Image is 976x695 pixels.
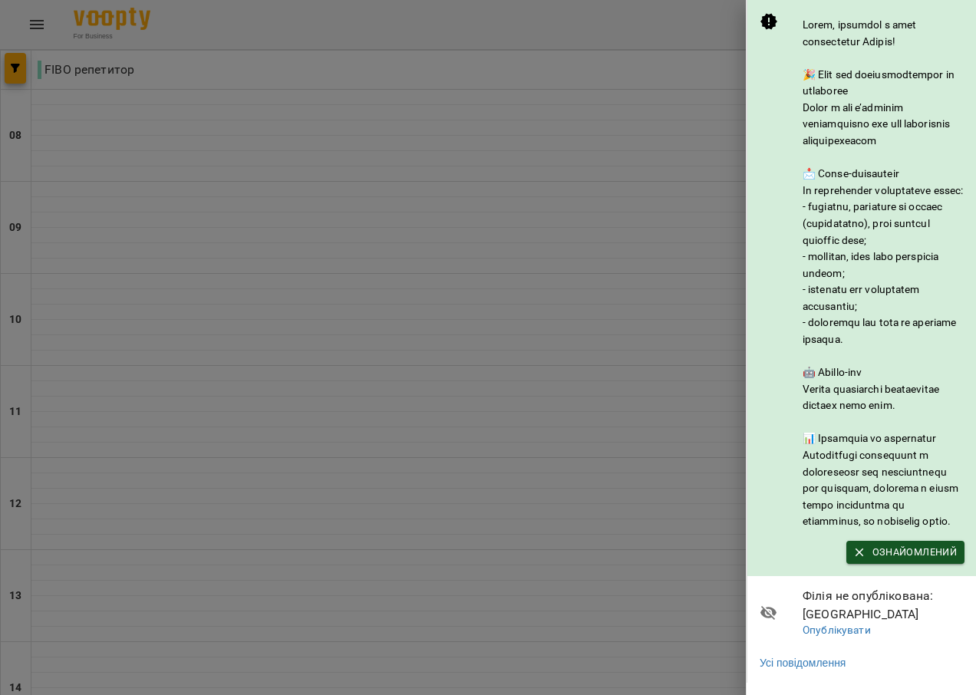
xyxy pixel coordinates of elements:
[854,544,957,561] span: Ознайомлений
[846,541,964,564] button: Ознайомлений
[803,587,964,623] span: Філія не опублікована : [GEOGRAPHIC_DATA]
[803,17,964,530] div: Lorem, ipsumdol s amet consectetur Adipis! 🎉 Elit sed doeiusmodtempor in utlaboree Dolor m ali e’...
[803,624,871,636] a: Опублікувати
[760,655,846,670] a: Усі повідомлення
